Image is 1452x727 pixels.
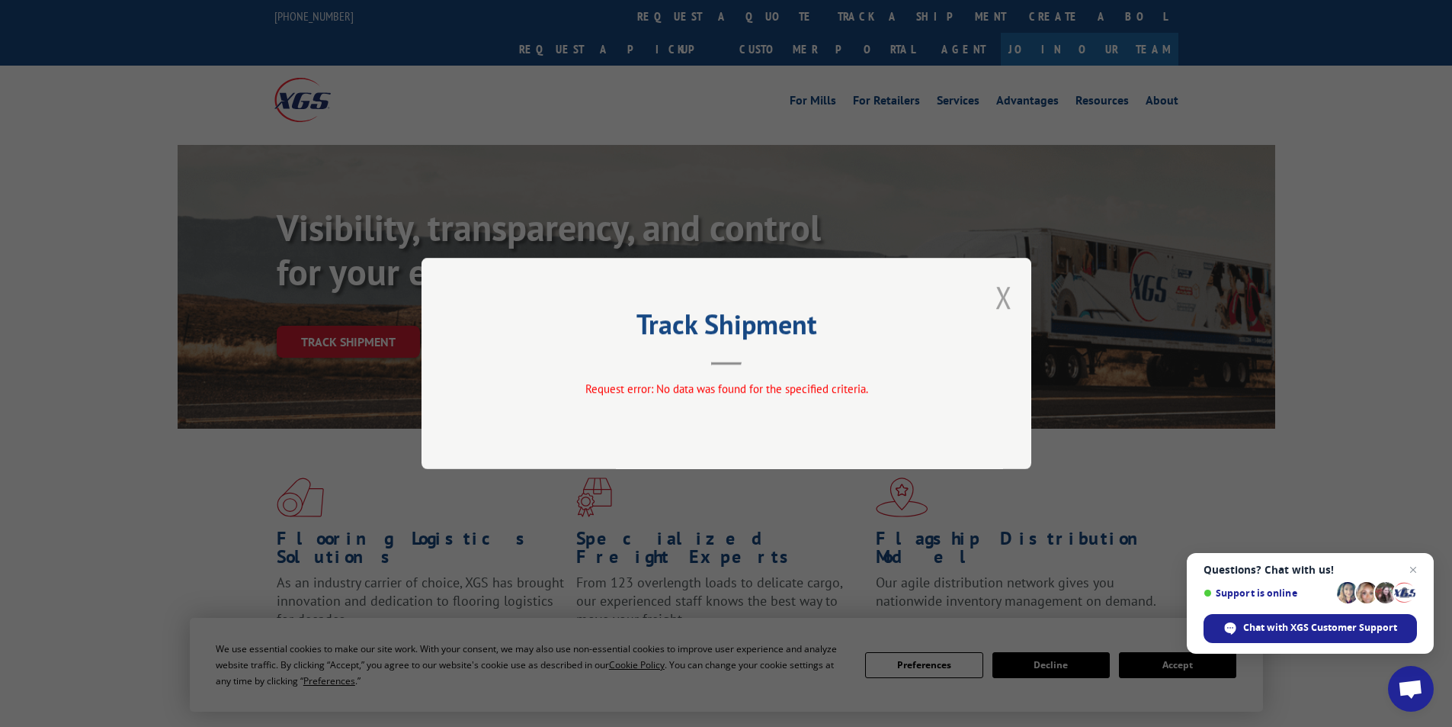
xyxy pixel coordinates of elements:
[1204,614,1417,643] span: Chat with XGS Customer Support
[1204,564,1417,576] span: Questions? Chat with us!
[995,277,1012,317] button: Close modal
[1388,666,1434,712] a: Open chat
[498,314,955,343] h2: Track Shipment
[585,381,867,396] span: Request error: No data was found for the specified criteria.
[1243,621,1397,635] span: Chat with XGS Customer Support
[1204,587,1332,599] span: Support is online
